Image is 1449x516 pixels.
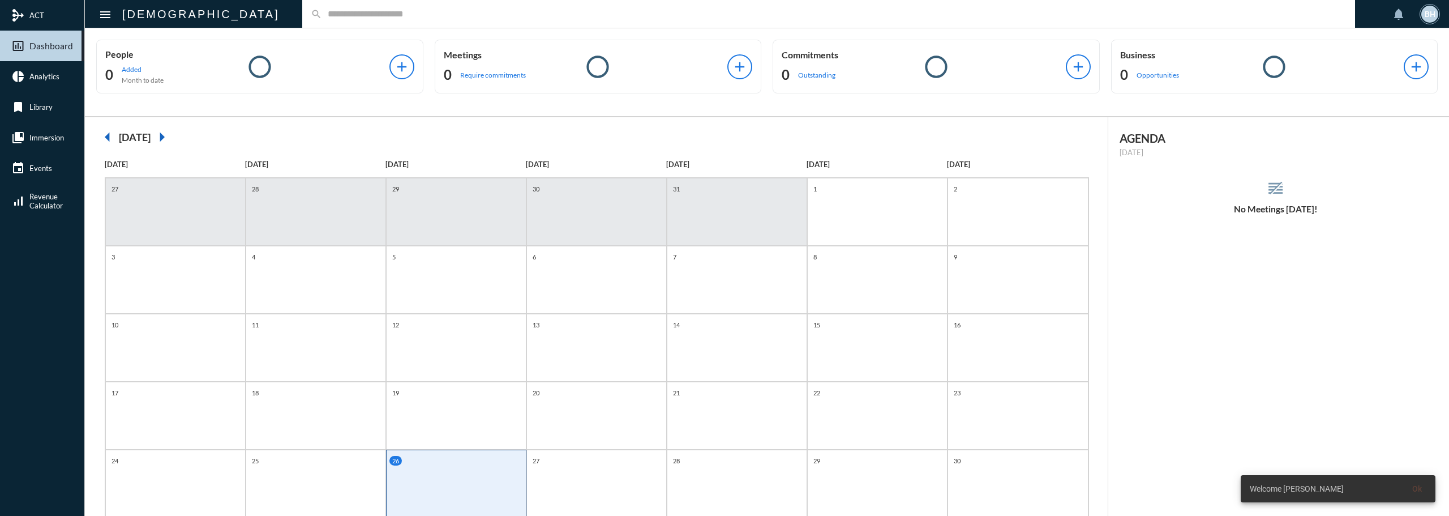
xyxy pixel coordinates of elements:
[11,39,25,53] mat-icon: insert_chart_outlined
[11,8,25,22] mat-icon: mediation
[249,252,258,262] p: 4
[530,456,542,466] p: 27
[389,320,402,330] p: 12
[389,388,402,398] p: 19
[96,126,119,148] mat-icon: arrow_left
[11,161,25,175] mat-icon: event
[1412,484,1422,493] span: Ok
[245,160,385,169] p: [DATE]
[29,103,53,112] span: Library
[389,456,402,466] p: 26
[670,320,683,330] p: 14
[811,184,820,194] p: 1
[666,160,807,169] p: [DATE]
[385,160,526,169] p: [DATE]
[11,100,25,114] mat-icon: bookmark
[811,320,823,330] p: 15
[670,184,683,194] p: 31
[530,252,539,262] p: 6
[311,8,322,20] mat-icon: search
[94,3,117,25] button: Toggle sidenav
[811,456,823,466] p: 29
[947,160,1087,169] p: [DATE]
[951,252,960,262] p: 9
[811,252,820,262] p: 8
[29,133,64,142] span: Immersion
[530,320,542,330] p: 13
[811,388,823,398] p: 22
[11,70,25,83] mat-icon: pie_chart
[1266,179,1285,198] mat-icon: reorder
[109,252,118,262] p: 3
[122,5,280,23] h2: [DEMOGRAPHIC_DATA]
[29,41,73,51] span: Dashboard
[807,160,947,169] p: [DATE]
[951,320,963,330] p: 16
[389,252,398,262] p: 5
[951,456,963,466] p: 30
[109,184,121,194] p: 27
[109,388,121,398] p: 17
[389,184,402,194] p: 29
[670,252,679,262] p: 7
[1250,483,1344,494] span: Welcome [PERSON_NAME]
[11,194,25,208] mat-icon: signal_cellular_alt
[530,184,542,194] p: 30
[105,160,245,169] p: [DATE]
[1421,6,1438,23] div: BH
[29,192,63,210] span: Revenue Calculator
[249,320,261,330] p: 11
[1120,148,1433,157] p: [DATE]
[249,388,261,398] p: 18
[951,388,963,398] p: 23
[1392,7,1405,21] mat-icon: notifications
[29,164,52,173] span: Events
[670,388,683,398] p: 21
[1108,204,1444,214] h5: No Meetings [DATE]!
[119,131,151,143] h2: [DATE]
[151,126,173,148] mat-icon: arrow_right
[29,11,44,20] span: ACT
[951,184,960,194] p: 2
[249,184,261,194] p: 28
[109,320,121,330] p: 10
[11,131,25,144] mat-icon: collections_bookmark
[98,8,112,22] mat-icon: Side nav toggle icon
[109,456,121,466] p: 24
[526,160,666,169] p: [DATE]
[530,388,542,398] p: 20
[249,456,261,466] p: 25
[1120,131,1433,145] h2: AGENDA
[670,456,683,466] p: 28
[29,72,59,81] span: Analytics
